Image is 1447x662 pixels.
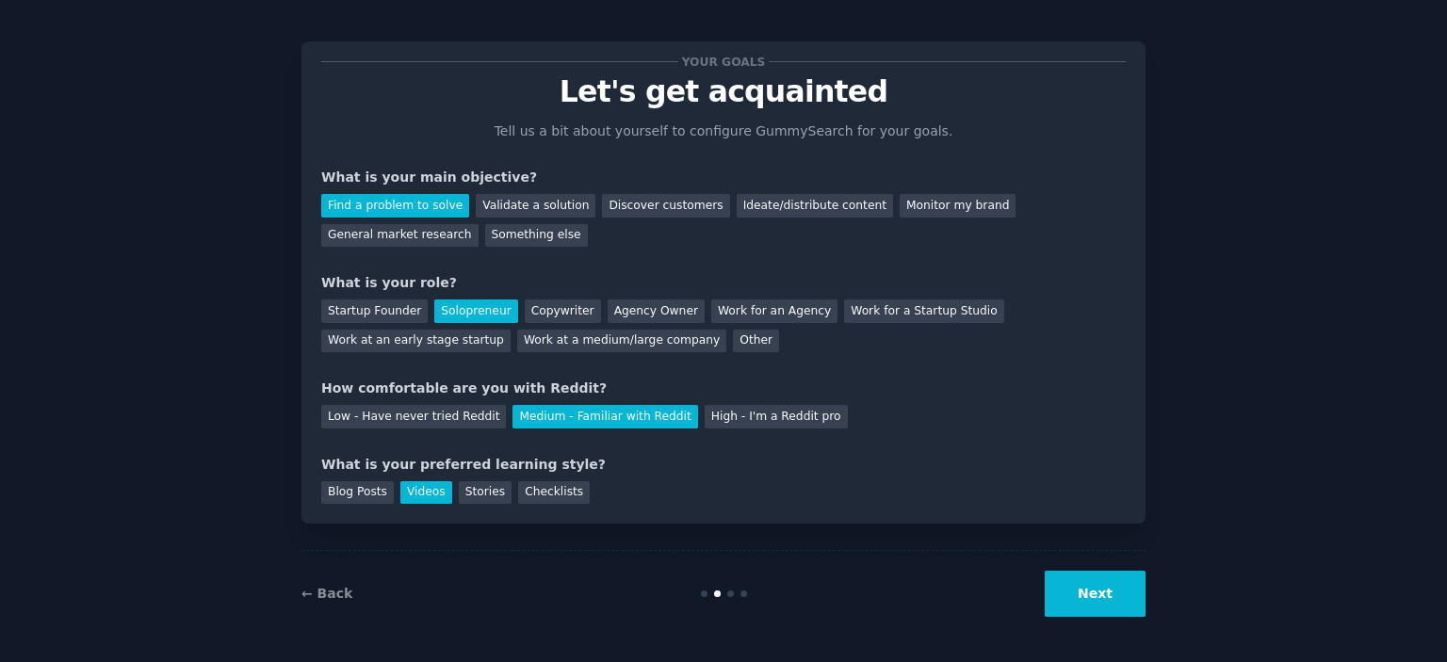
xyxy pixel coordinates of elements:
[321,330,511,353] div: Work at an early stage startup
[321,299,428,323] div: Startup Founder
[400,481,452,505] div: Videos
[321,405,506,428] div: Low - Have never tried Reddit
[321,273,1126,293] div: What is your role?
[733,330,779,353] div: Other
[321,455,1126,475] div: What is your preferred learning style?
[517,330,726,353] div: Work at a medium/large company
[485,224,588,248] div: Something else
[711,299,837,323] div: Work for an Agency
[321,168,1126,187] div: What is your main objective?
[301,586,352,601] a: ← Back
[1045,571,1146,617] button: Next
[321,481,394,505] div: Blog Posts
[486,121,961,141] p: Tell us a bit about yourself to configure GummySearch for your goals.
[512,405,697,428] div: Medium - Familiar with Reddit
[321,379,1126,398] div: How comfortable are you with Reddit?
[518,481,590,505] div: Checklists
[434,299,517,323] div: Solopreneur
[900,194,1016,218] div: Monitor my brand
[321,75,1126,108] p: Let's get acquainted
[602,194,729,218] div: Discover customers
[321,194,469,218] div: Find a problem to solve
[678,52,769,72] span: Your goals
[476,194,595,218] div: Validate a solution
[705,405,848,428] div: High - I'm a Reddit pro
[525,299,601,323] div: Copywriter
[844,299,1003,323] div: Work for a Startup Studio
[608,299,705,323] div: Agency Owner
[737,194,893,218] div: Ideate/distribute content
[459,481,512,505] div: Stories
[321,224,479,248] div: General market research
